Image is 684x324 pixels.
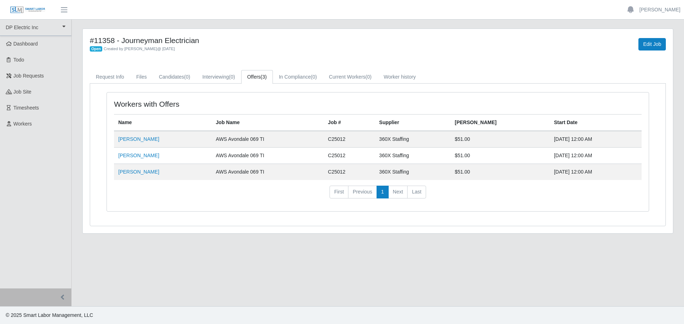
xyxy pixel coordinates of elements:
a: [PERSON_NAME] [118,169,159,175]
th: Name [114,115,212,131]
a: Request Info [90,70,130,84]
a: Edit Job [638,38,666,51]
a: Worker history [378,70,422,84]
span: Todo [14,57,24,63]
td: AWS Avondale 069 TI [212,164,324,180]
span: Job Requests [14,73,44,79]
a: Current Workers [323,70,378,84]
nav: pagination [114,186,642,204]
span: (0) [366,74,372,80]
td: C25012 [324,131,375,148]
span: (0) [229,74,235,80]
td: AWS Avondale 069 TI [212,148,324,164]
a: Candidates [153,70,196,84]
span: (0) [311,74,317,80]
a: In Compliance [273,70,323,84]
span: (3) [261,74,267,80]
span: Dashboard [14,41,38,47]
td: [DATE] 12:00 AM [550,131,642,148]
td: AWS Avondale 069 TI [212,131,324,148]
th: Start Date [550,115,642,131]
td: $51.00 [451,148,550,164]
td: C25012 [324,148,375,164]
span: (0) [184,74,190,80]
span: Workers [14,121,32,127]
h4: #11358 - Journeyman Electrician [90,36,421,45]
span: Created by [PERSON_NAME] @ [DATE] [104,47,175,51]
td: [DATE] 12:00 AM [550,148,642,164]
td: 360X Staffing [375,164,450,180]
img: SLM Logo [10,6,46,14]
span: job site [14,89,32,95]
td: $51.00 [451,164,550,180]
span: © 2025 Smart Labor Management, LLC [6,312,93,318]
a: Files [130,70,153,84]
a: [PERSON_NAME] [118,153,159,158]
th: Job # [324,115,375,131]
th: [PERSON_NAME] [451,115,550,131]
td: $51.00 [451,131,550,148]
td: C25012 [324,164,375,180]
a: Offers [241,70,273,84]
a: [PERSON_NAME] [639,6,680,14]
span: Open [90,46,102,52]
td: [DATE] 12:00 AM [550,164,642,180]
td: 360X Staffing [375,131,450,148]
a: Interviewing [196,70,241,84]
th: Supplier [375,115,450,131]
a: [PERSON_NAME] [118,136,159,142]
h4: Workers with Offers [114,100,328,108]
a: 1 [377,186,389,198]
th: Job Name [212,115,324,131]
td: 360X Staffing [375,148,450,164]
span: Timesheets [14,105,39,111]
